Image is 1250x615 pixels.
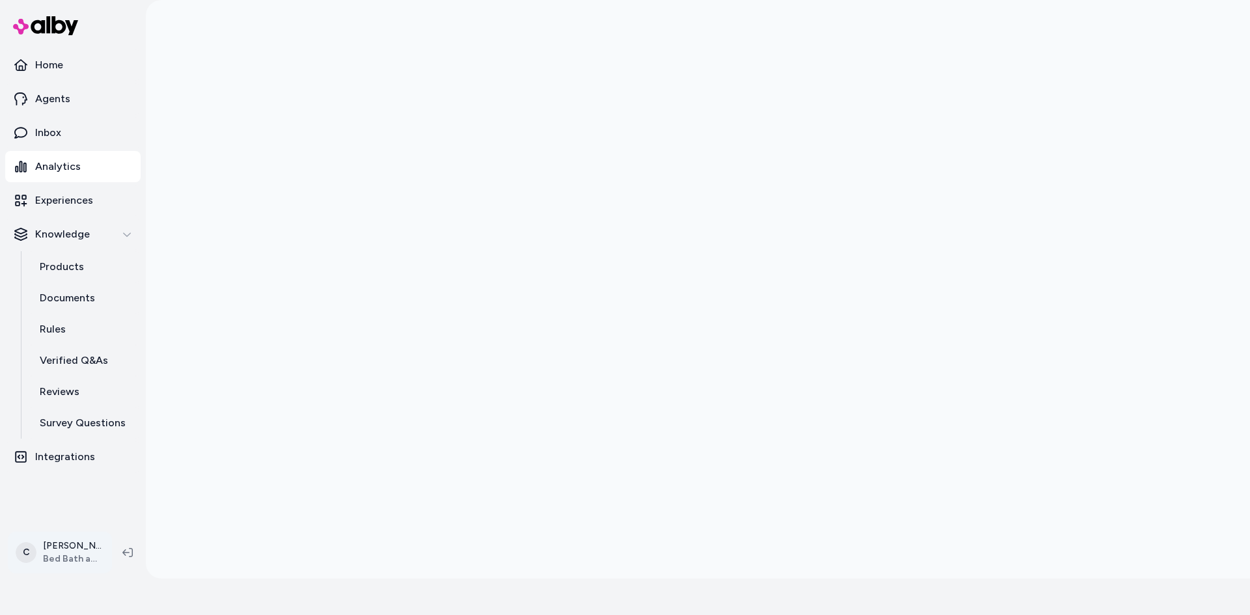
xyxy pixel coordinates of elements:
a: Verified Q&As [27,345,141,376]
p: Documents [40,290,95,306]
a: Rules [27,314,141,345]
p: Verified Q&As [40,353,108,368]
p: Inbox [35,125,61,141]
img: alby Logo [13,16,78,35]
p: [PERSON_NAME] [43,540,102,553]
a: Products [27,251,141,282]
a: Reviews [27,376,141,407]
button: C[PERSON_NAME]Bed Bath and Beyond [8,532,112,573]
a: Documents [27,282,141,314]
span: Bed Bath and Beyond [43,553,102,566]
p: Products [40,259,84,275]
p: Experiences [35,193,93,208]
a: Experiences [5,185,141,216]
button: Knowledge [5,219,141,250]
span: C [16,542,36,563]
a: Integrations [5,441,141,472]
a: Home [5,49,141,81]
p: Knowledge [35,226,90,242]
p: Agents [35,91,70,107]
a: Inbox [5,117,141,148]
p: Integrations [35,449,95,465]
a: Agents [5,83,141,115]
a: Analytics [5,151,141,182]
a: Survey Questions [27,407,141,439]
p: Survey Questions [40,415,126,431]
p: Rules [40,321,66,337]
p: Reviews [40,384,79,400]
p: Home [35,57,63,73]
p: Analytics [35,159,81,174]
